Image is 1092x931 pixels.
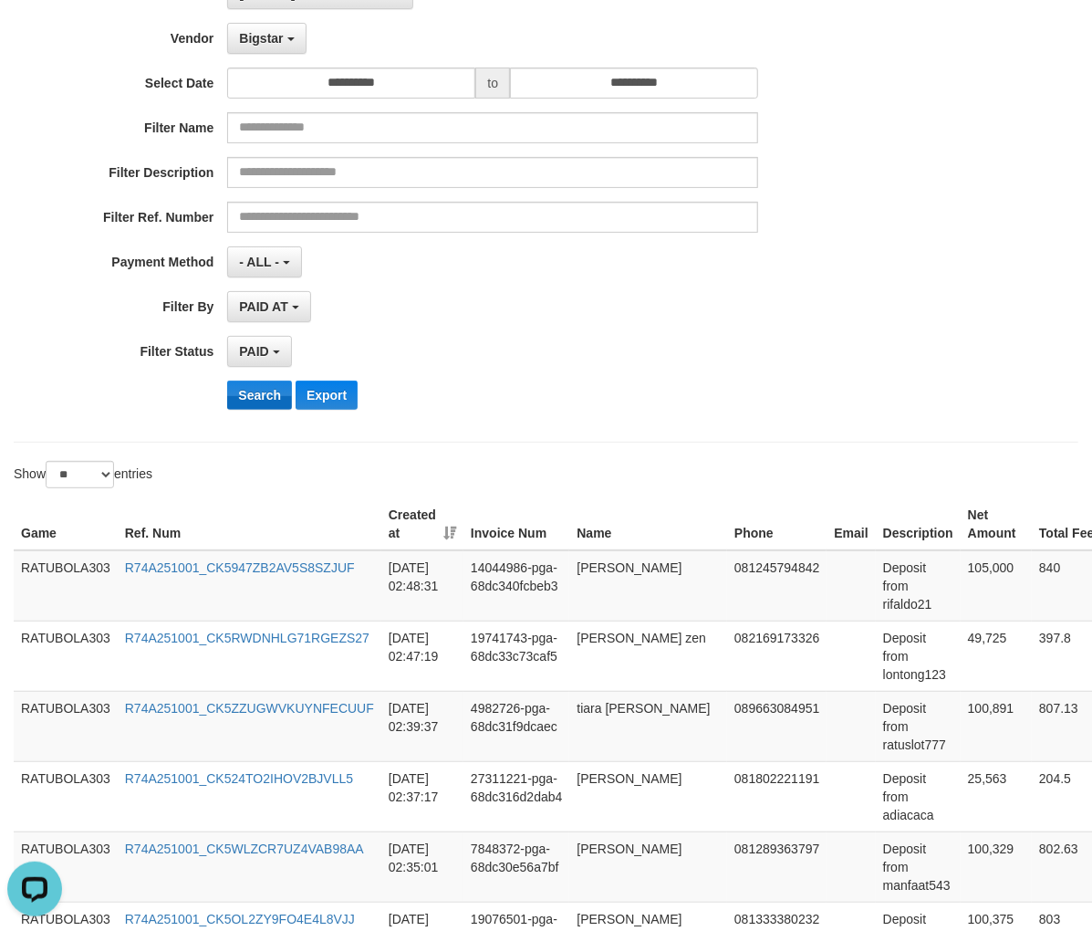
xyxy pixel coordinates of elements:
[463,621,569,691] td: 19741743-pga-68dc33c73caf5
[239,31,283,46] span: Bigstar
[876,621,961,691] td: Deposit from lontong123
[463,550,569,622] td: 14044986-pga-68dc340fcbeb3
[381,691,463,761] td: [DATE] 02:39:37
[876,832,961,902] td: Deposit from manfaat543
[14,461,152,488] label: Show entries
[727,761,827,832] td: 081802221191
[381,621,463,691] td: [DATE] 02:47:19
[227,291,310,322] button: PAID AT
[125,912,355,926] a: R74A251001_CK5OL2ZY9FO4E4L8VJJ
[227,336,291,367] button: PAID
[239,299,287,314] span: PAID AT
[463,761,569,832] td: 27311221-pga-68dc316d2dab4
[227,381,292,410] button: Search
[125,771,353,786] a: R74A251001_CK524TO2IHOV2BJVLL5
[46,461,114,488] select: Showentries
[381,761,463,832] td: [DATE] 02:37:17
[125,842,364,856] a: R74A251001_CK5WLZCR7UZ4VAB98AA
[961,761,1032,832] td: 25,563
[569,550,727,622] td: [PERSON_NAME]
[381,498,463,550] th: Created at: activate to sort column ascending
[14,691,118,761] td: RATUBOLA303
[961,621,1032,691] td: 49,725
[961,550,1032,622] td: 105,000
[463,832,569,902] td: 7848372-pga-68dc30e56a7bf
[118,498,381,550] th: Ref. Num
[14,832,118,902] td: RATUBOLA303
[961,691,1032,761] td: 100,891
[961,498,1032,550] th: Net Amount
[14,498,118,550] th: Game
[569,621,727,691] td: [PERSON_NAME] zen
[7,7,62,62] button: Open LiveChat chat widget
[827,498,875,550] th: Email
[125,631,369,645] a: R74A251001_CK5RWDNHLG71RGEZS27
[961,832,1032,902] td: 100,329
[876,691,961,761] td: Deposit from ratuslot777
[125,701,374,716] a: R74A251001_CK5ZZUGWVKUYNFECUUF
[727,691,827,761] td: 089663084951
[296,381,358,410] button: Export
[727,621,827,691] td: 082169173326
[381,550,463,622] td: [DATE] 02:48:31
[876,761,961,832] td: Deposit from adiacaca
[239,255,279,269] span: - ALL -
[876,498,961,550] th: Description
[463,498,569,550] th: Invoice Num
[569,691,727,761] td: tiara [PERSON_NAME]
[14,761,118,832] td: RATUBOLA303
[239,344,268,359] span: PAID
[463,691,569,761] td: 4982726-pga-68dc31f9dcaec
[569,761,727,832] td: [PERSON_NAME]
[475,68,510,99] span: to
[876,550,961,622] td: Deposit from rifaldo21
[727,498,827,550] th: Phone
[727,832,827,902] td: 081289363797
[227,246,301,277] button: - ALL -
[227,23,306,54] button: Bigstar
[381,832,463,902] td: [DATE] 02:35:01
[727,550,827,622] td: 081245794842
[125,560,355,575] a: R74A251001_CK5947ZB2AV5S8SZJUF
[569,832,727,902] td: [PERSON_NAME]
[14,550,118,622] td: RATUBOLA303
[569,498,727,550] th: Name
[14,621,118,691] td: RATUBOLA303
